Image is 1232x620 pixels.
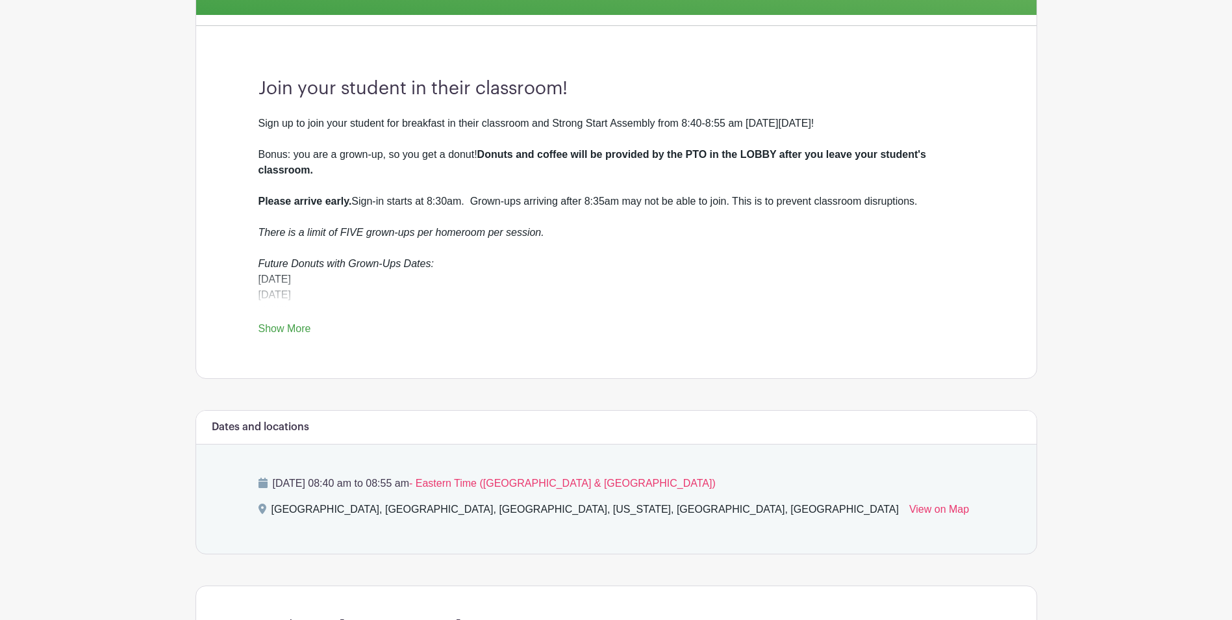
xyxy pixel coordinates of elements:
[258,227,544,269] em: There is a limit of FIVE grown-ups per homeroom per session. Future Donuts with Grown-Ups Dates:
[258,323,311,339] a: Show More
[258,272,974,318] div: [DATE] [DATE] [DATE]
[258,476,974,491] p: [DATE] 08:40 am to 08:55 am
[258,196,352,207] strong: Please arrive early.
[258,149,926,175] strong: Donuts and coffee will be provided by the PTO in the LOBBY after you leave your student's classroom.
[212,421,309,433] h6: Dates and locations
[258,78,974,100] h3: Join your student in their classroom!
[409,478,716,489] span: - Eastern Time ([GEOGRAPHIC_DATA] & [GEOGRAPHIC_DATA])
[909,502,969,523] a: View on Map
[271,502,899,523] div: [GEOGRAPHIC_DATA], [GEOGRAPHIC_DATA], [GEOGRAPHIC_DATA], [US_STATE], [GEOGRAPHIC_DATA], [GEOGRAPH...
[258,116,974,272] div: Sign up to join your student for breakfast in their classroom and Strong Start Assembly from 8:40...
